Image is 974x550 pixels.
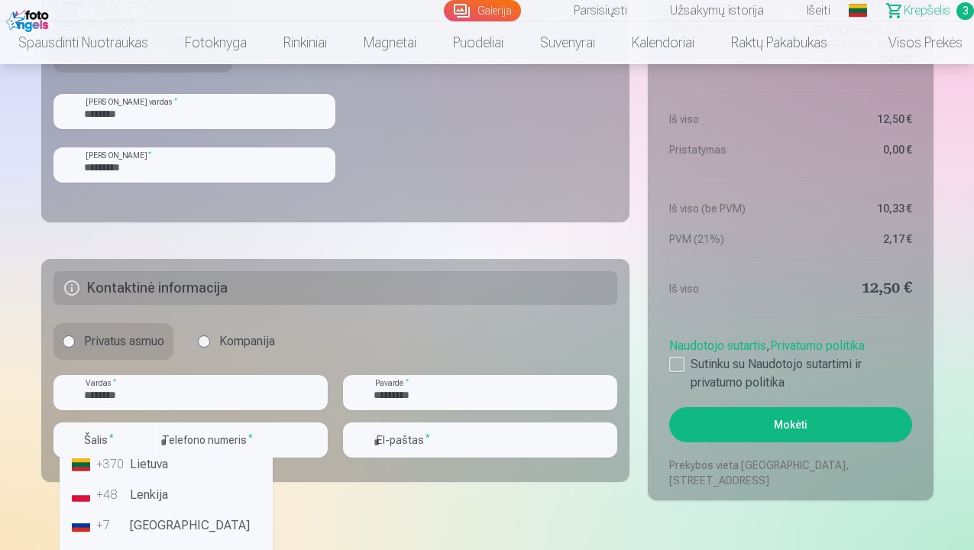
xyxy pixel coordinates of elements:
[798,278,912,299] dd: 12,50 €
[669,201,783,216] dt: Iš viso (be PVM)
[53,422,153,458] button: Šalis*
[66,449,267,480] li: Lietuva
[345,21,435,64] a: Magnetai
[669,338,766,353] a: Naudotojo sutartis
[798,231,912,247] dd: 2,17 €
[96,486,127,504] div: +48
[904,2,950,20] span: Krepšelis
[770,338,865,353] a: Privatumo politika
[798,112,912,127] dd: 12,50 €
[669,142,783,157] dt: Pristatymas
[96,516,127,535] div: +7
[669,407,911,442] button: Mokėti
[669,231,783,247] dt: PVM (21%)
[265,21,345,64] a: Rinkiniai
[522,21,613,64] a: Suvenyrai
[78,432,120,448] label: Šalis
[713,21,846,64] a: Raktų pakabukas
[669,458,911,488] p: Prekybos vieta [GEOGRAPHIC_DATA], [STREET_ADDRESS]
[956,2,974,20] span: 3
[669,331,911,392] div: ,
[167,21,265,64] a: Fotoknyga
[66,480,267,510] li: Lenkija
[6,6,53,32] img: /fa2
[63,335,75,348] input: Privatus asmuo
[66,510,267,541] li: [GEOGRAPHIC_DATA]
[96,455,127,474] div: +370
[669,355,911,392] label: Sutinku su Naudotojo sutartimi ir privatumo politika
[53,271,618,305] h5: Kontaktinė informacija
[435,21,522,64] a: Puodeliai
[798,142,912,157] dd: 0,00 €
[798,201,912,216] dd: 10,33 €
[613,21,713,64] a: Kalendoriai
[669,278,783,299] dt: Iš viso
[189,323,284,360] label: Kompanija
[53,323,173,360] label: Privatus asmuo
[198,335,210,348] input: Kompanija
[669,112,783,127] dt: Iš viso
